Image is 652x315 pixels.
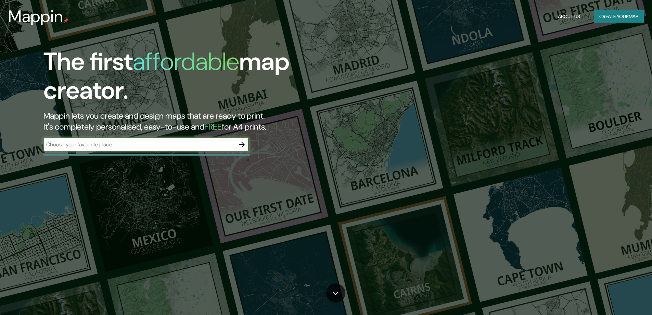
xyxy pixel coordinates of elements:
[555,10,583,23] button: About Us
[204,121,222,132] h5: FREE
[43,110,370,132] h2: Mappin lets you create and design maps that are ready to print. It's completely personalised, eas...
[133,46,239,77] h1: affordable
[43,47,370,110] h1: The first map creator.
[8,7,63,26] h3: Mappin
[63,18,69,23] img: mappin-pin
[43,141,235,148] input: Choose your favourite place
[594,10,644,23] button: Create yourmap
